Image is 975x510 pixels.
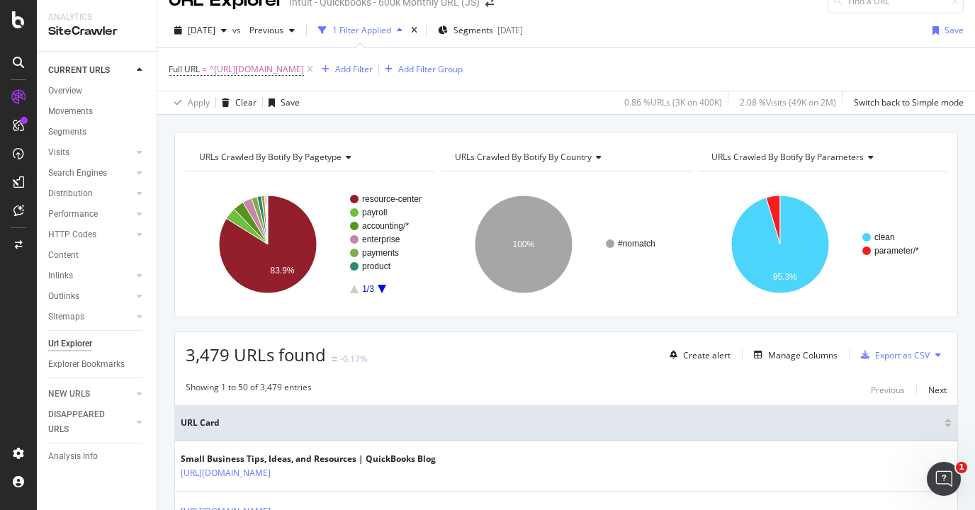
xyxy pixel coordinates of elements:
a: DISAPPEARED URLS [48,407,133,437]
a: Movements [48,104,147,119]
div: Explorer Bookmarks [48,357,125,372]
div: Movements [48,104,93,119]
span: URLs Crawled By Botify By country [455,151,592,163]
svg: A chart. [698,183,947,306]
a: Sitemaps [48,310,133,324]
button: Manage Columns [748,346,838,363]
div: CURRENT URLS [48,63,110,78]
text: #nomatch [618,239,655,249]
div: NEW URLS [48,387,90,402]
button: Clear [216,91,257,114]
svg: A chart. [441,183,690,306]
button: [DATE] [169,19,232,42]
a: Url Explorer [48,336,147,351]
button: Previous [244,19,300,42]
text: product [362,261,391,271]
a: Overview [48,84,147,98]
text: 1/3 [362,284,374,294]
h4: URLs Crawled By Botify By country [452,146,677,169]
div: Showing 1 to 50 of 3,479 entries [186,381,312,398]
button: Save [263,91,300,114]
a: Visits [48,145,133,160]
text: payments [362,248,399,258]
div: Analysis Info [48,449,98,464]
button: Previous [871,381,905,398]
button: Save [927,19,964,42]
div: Add Filter Group [398,63,463,75]
div: 1 Filter Applied [332,24,391,36]
div: Search Engines [48,166,107,181]
div: Apply [188,96,210,108]
a: Outlinks [48,289,133,304]
div: 0.86 % URLs ( 3K on 400K ) [624,96,722,108]
text: resource-center [362,194,422,204]
div: Segments [48,125,86,140]
button: 1 Filter Applied [312,19,408,42]
button: Segments[DATE] [432,19,529,42]
text: clean [874,232,895,242]
div: Performance [48,207,98,222]
span: 1 [956,462,967,473]
button: Export as CSV [855,344,930,366]
div: Save [281,96,300,108]
div: Clear [235,96,257,108]
a: Content [48,248,147,263]
a: Performance [48,207,133,222]
div: Previous [871,384,905,396]
button: Create alert [664,344,731,366]
button: Apply [169,91,210,114]
span: Full URL [169,63,200,75]
div: 2.08 % Visits ( 49K on 2M ) [740,96,836,108]
div: Distribution [48,186,93,201]
a: Analysis Info [48,449,147,464]
span: URL Card [181,416,941,429]
div: times [408,23,420,38]
div: Inlinks [48,268,73,283]
div: Sitemaps [48,310,84,324]
div: Outlinks [48,289,79,304]
a: Segments [48,125,147,140]
text: accounting/* [362,221,409,231]
span: = [202,63,207,75]
div: [DATE] [497,24,523,36]
div: Export as CSV [875,349,930,361]
text: parameter/* [874,246,919,256]
div: HTTP Codes [48,227,96,242]
svg: A chart. [186,183,434,306]
span: vs [232,24,244,36]
div: Content [48,248,79,263]
span: URLs Crawled By Botify By parameters [711,151,864,163]
span: 3,479 URLs found [186,343,326,366]
div: Add Filter [335,63,373,75]
span: 2025 Sep. 5th [188,24,215,36]
a: HTTP Codes [48,227,133,242]
img: Equal [332,357,337,361]
iframe: Intercom live chat [927,462,961,496]
a: Distribution [48,186,133,201]
div: Next [928,384,947,396]
span: ^[URL][DOMAIN_NAME] [209,59,304,79]
div: Switch back to Simple mode [854,96,964,108]
div: Analytics [48,11,145,23]
span: Segments [453,24,493,36]
text: 100% [513,239,535,249]
h4: URLs Crawled By Botify By parameters [709,146,934,169]
div: Visits [48,145,69,160]
h4: URLs Crawled By Botify By pagetype [196,146,422,169]
a: Explorer Bookmarks [48,357,147,372]
text: 83.9% [270,266,294,276]
a: NEW URLS [48,387,133,402]
span: Previous [244,24,283,36]
button: Add Filter Group [379,61,463,78]
div: Manage Columns [768,349,838,361]
div: Create alert [683,349,731,361]
a: Inlinks [48,268,133,283]
span: URLs Crawled By Botify By pagetype [199,151,342,163]
div: Url Explorer [48,336,92,351]
button: Next [928,381,947,398]
text: 95.3% [772,272,796,282]
div: -0.17% [340,353,367,365]
div: Save [945,24,964,36]
button: Add Filter [316,61,373,78]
